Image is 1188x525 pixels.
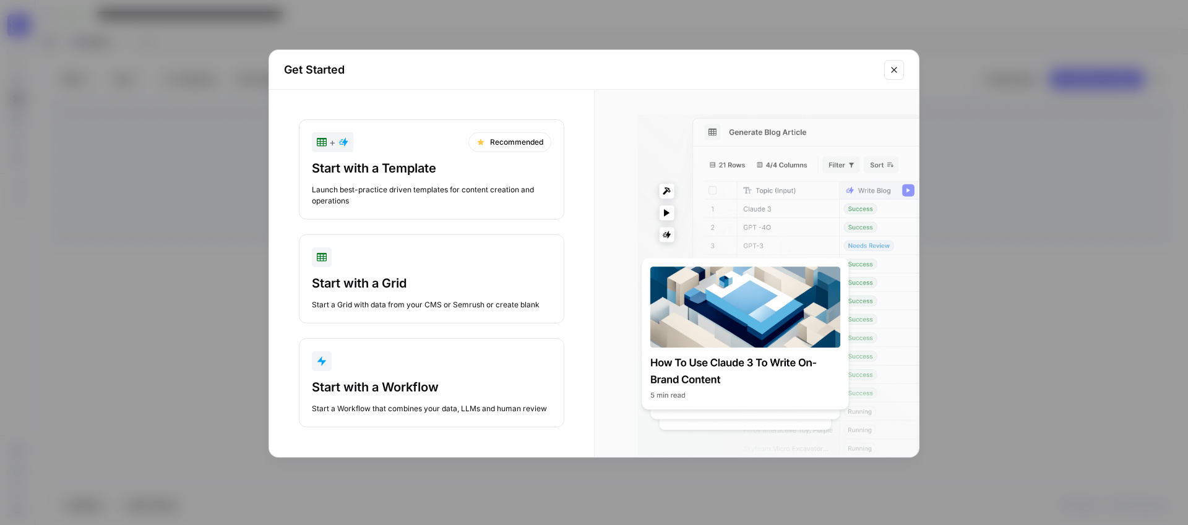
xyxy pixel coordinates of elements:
[312,403,551,414] div: Start a Workflow that combines your data, LLMs and human review
[299,234,564,323] button: Start with a GridStart a Grid with data from your CMS or Semrush or create blank
[312,299,551,310] div: Start a Grid with data from your CMS or Semrush or create blank
[884,60,904,80] button: Close modal
[312,184,551,207] div: Launch best-practice driven templates for content creation and operations
[284,61,877,79] h2: Get Started
[299,119,564,220] button: +RecommendedStart with a TemplateLaunch best-practice driven templates for content creation and o...
[312,275,551,292] div: Start with a Grid
[468,132,551,152] div: Recommended
[317,135,348,150] div: +
[312,160,551,177] div: Start with a Template
[312,378,551,396] div: Start with a Workflow
[299,338,564,427] button: Start with a WorkflowStart a Workflow that combines your data, LLMs and human review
